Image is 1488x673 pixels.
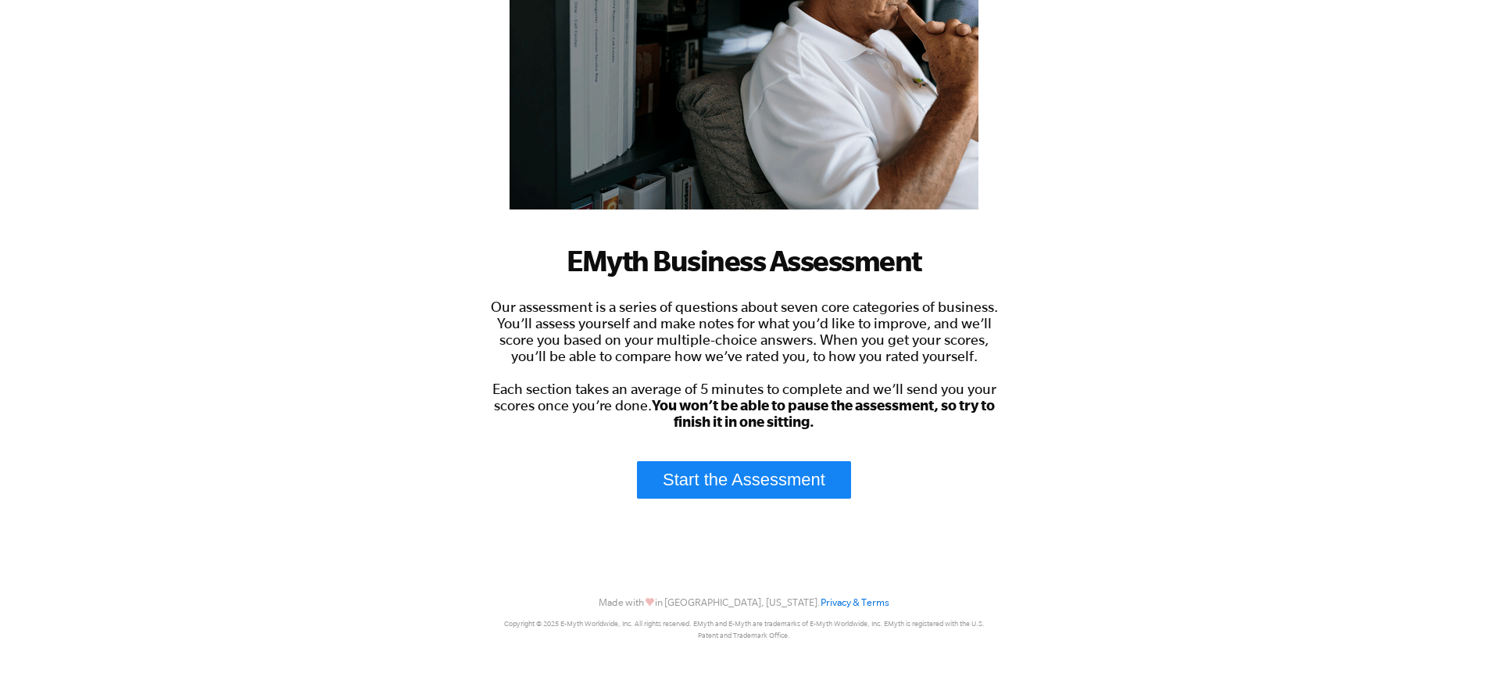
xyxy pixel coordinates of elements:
iframe: Chat Widget [1410,598,1488,673]
a: Start the Assessment [637,461,851,499]
span: Our assessment is a series of questions about seven core categories of business. You’ll assess yo... [491,299,998,430]
strong: You won’t be able to pause the assessment, so try to finish it in one sitting. [652,397,995,429]
p: Copyright © 2025 E-Myth Worldwide, Inc. All rights reserved. EMyth and E-Myth are trademarks of E... [502,618,986,642]
h1: EMyth Business Assessment [486,243,1002,277]
p: Made with in [GEOGRAPHIC_DATA], [US_STATE]. [502,594,986,610]
a: Privacy & Terms [821,596,889,608]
